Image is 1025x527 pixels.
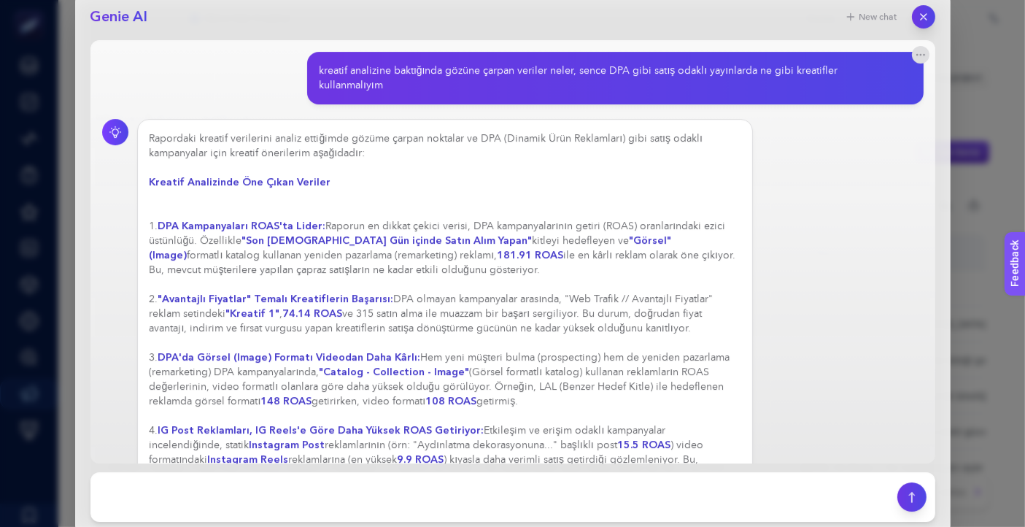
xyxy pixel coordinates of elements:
img: logo [29,28,109,51]
strong: "Son [DEMOGRAPHIC_DATA] Gün içinde Satın Alım Yapan" [241,234,532,247]
strong: 9.9 ROAS [397,453,444,466]
strong: Kreatif Analizinde Öne Çıkan Veriler [150,175,331,189]
strong: 181.91 ROAS [497,248,563,262]
strong: "Görsel" (Image) [150,234,672,262]
span: Messages [194,476,244,486]
strong: "Catalog - Collection - Image" [319,365,469,379]
strong: 148 ROAS [260,394,312,408]
div: We'll be back online [DATE] [30,199,244,215]
button: Messages [146,439,292,498]
h2: Genie AI [90,7,148,27]
strong: DPA Kampanyaları ROAS'ta Lider: [158,219,326,233]
p: How can we help? [29,128,263,153]
strong: "Kreatif 1" [226,307,280,320]
button: New chat [836,7,906,27]
span: Home [56,476,89,486]
div: Send us a message [30,184,244,199]
div: kreatif analizine baktığında gözüne çarpan veriler neler, sence DPA gibi satış odaklı yayınlarda ... [319,64,900,93]
div: Close [251,23,277,50]
strong: 15.5 ROAS [617,438,670,452]
span: Feedback [9,4,55,16]
strong: 108 ROAS [425,394,476,408]
strong: DPA'da Görsel (Image) Formatı Videodan Daha Kârlı: [158,350,421,364]
strong: "Avantajlı Fiyatlar" Temalı Kreatiflerin Başarısı: [158,292,394,306]
img: Profile image for Sahin [198,23,228,53]
p: Hi Koçtaş 👋 [29,104,263,128]
strong: IG Post Reklamları, IG Reels'e Göre Daha Yüksek ROAS Getiriyor: [158,423,484,437]
strong: Instagram Reels [207,453,288,466]
strong: 74.14 ROAS [283,307,343,320]
strong: Instagram Post [249,438,325,452]
div: Send us a messageWe'll be back online [DATE] [15,172,277,227]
